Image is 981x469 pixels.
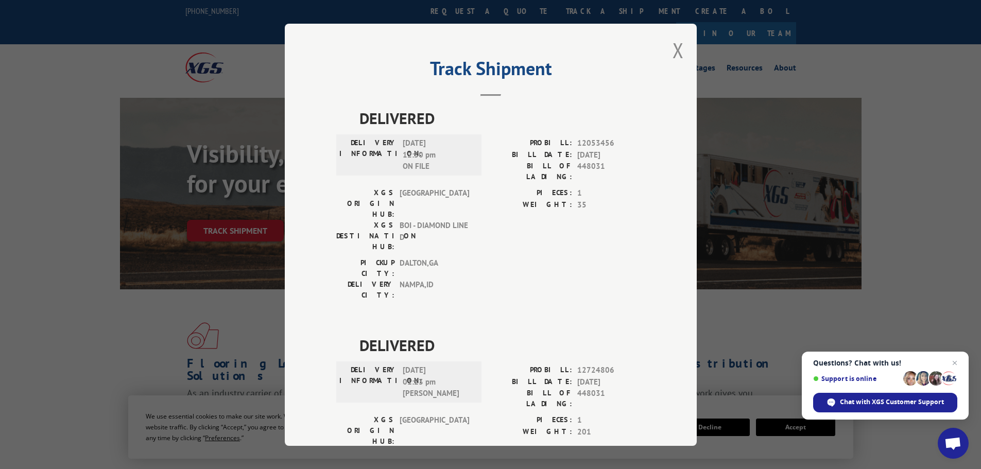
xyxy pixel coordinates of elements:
label: PROBILL: [491,364,572,376]
label: PICKUP CITY: [336,257,394,279]
span: 12724806 [577,364,645,376]
span: 35 [577,199,645,211]
label: XGS ORIGIN HUB: [336,187,394,220]
span: DELIVERED [359,107,645,130]
label: WEIGHT: [491,199,572,211]
label: DELIVERY INFORMATION: [339,137,398,172]
label: DELIVERY CITY: [336,279,394,301]
span: Support is online [813,375,900,383]
label: PIECES: [491,414,572,426]
span: DELIVERED [359,334,645,357]
div: Chat with XGS Customer Support [813,393,957,412]
label: BILL OF LADING: [491,388,572,409]
span: 1 [577,187,645,199]
span: [GEOGRAPHIC_DATA] [400,187,469,220]
label: PIECES: [491,187,572,199]
span: 201 [577,426,645,438]
span: DALTON , GA [400,257,469,279]
span: Questions? Chat with us! [813,359,957,367]
label: BILL DATE: [491,376,572,388]
button: Close modal [673,37,684,64]
label: BILL DATE: [491,149,572,161]
label: WEIGHT: [491,426,572,438]
span: [DATE] 01:23 pm [PERSON_NAME] [403,364,472,399]
span: BOI - DIAMOND LINE D [400,220,469,252]
h2: Track Shipment [336,61,645,81]
label: PROBILL: [491,137,572,149]
label: XGS DESTINATION HUB: [336,220,394,252]
span: 12053456 [577,137,645,149]
span: [DATE] 12:30 pm ON FILE [403,137,472,172]
span: Chat with XGS Customer Support [840,397,944,407]
span: [GEOGRAPHIC_DATA] [400,414,469,447]
span: 1 [577,414,645,426]
div: Open chat [938,428,969,459]
span: 448031 [577,161,645,182]
span: 448031 [577,388,645,409]
label: XGS ORIGIN HUB: [336,414,394,447]
label: BILL OF LADING: [491,161,572,182]
span: NAMPA , ID [400,279,469,301]
label: DELIVERY INFORMATION: [339,364,398,399]
span: [DATE] [577,149,645,161]
span: Close chat [949,357,961,369]
span: [DATE] [577,376,645,388]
